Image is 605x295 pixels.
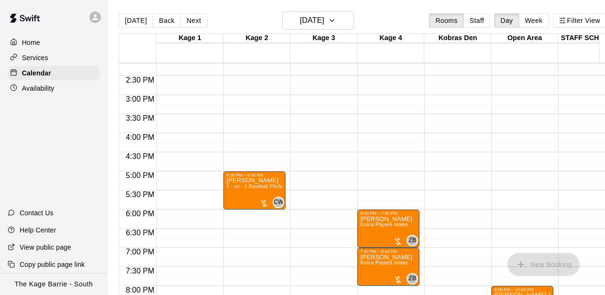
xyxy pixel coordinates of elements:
[360,260,408,265] span: Kobra Players Intake
[8,51,100,65] a: Services
[360,211,399,216] div: 6:00 PM – 7:00 PM
[20,225,56,235] p: Help Center
[22,68,51,78] p: Calendar
[123,114,157,122] span: 3:30 PM
[22,38,40,47] p: Home
[8,35,100,50] a: Home
[357,210,419,248] div: 6:00 PM – 7:00 PM: Kolton Doble
[180,13,207,28] button: Next
[123,248,157,256] span: 7:00 PM
[360,249,399,254] div: 7:00 PM – 8:00 PM
[8,66,100,80] a: Calendar
[491,34,558,43] div: Open Area
[408,274,416,284] span: ZB
[123,95,157,103] span: 3:00 PM
[123,133,157,141] span: 4:00 PM
[273,197,284,208] div: Cole White
[424,34,491,43] div: Kobras Den
[223,171,286,210] div: 5:00 PM – 6:00 PM: Peter Critelli
[22,53,48,63] p: Services
[153,13,181,28] button: Back
[410,273,418,284] span: Zach Biery
[494,13,519,28] button: Day
[20,242,71,252] p: View public page
[282,11,354,30] button: [DATE]
[407,273,418,284] div: Zach Biery
[8,81,100,95] a: Availability
[290,34,357,43] div: Kage 3
[463,13,491,28] button: Staff
[123,286,157,294] span: 8:00 PM
[300,14,324,27] h6: [DATE]
[156,34,223,43] div: Kage 1
[15,279,93,289] p: The Kage Barrie - South
[223,34,290,43] div: Kage 2
[123,190,157,199] span: 5:30 PM
[408,236,416,245] span: ZB
[410,235,418,246] span: Zach Biery
[22,84,55,93] p: Availability
[123,76,157,84] span: 2:30 PM
[20,260,85,269] p: Copy public page link
[519,13,549,28] button: Week
[20,208,54,218] p: Contact Us
[123,152,157,160] span: 4:30 PM
[226,184,302,189] span: 1 - on - 1 Baseball Pitching Clinic
[507,260,580,268] span: You don't have the permission to add bookings
[123,229,157,237] span: 6:30 PM
[357,248,419,286] div: 7:00 PM – 8:00 PM: Matthew Money
[123,171,157,179] span: 5:00 PM
[360,222,408,227] span: Kobra Players Intake
[226,173,265,178] div: 5:00 PM – 6:00 PM
[494,287,536,292] div: 8:00 PM – 10:00 PM
[357,34,424,43] div: Kage 4
[119,13,153,28] button: [DATE]
[123,267,157,275] span: 7:30 PM
[123,210,157,218] span: 6:00 PM
[276,197,284,208] span: Cole White
[429,13,463,28] button: Rooms
[407,235,418,246] div: Zach Biery
[274,198,284,207] span: CW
